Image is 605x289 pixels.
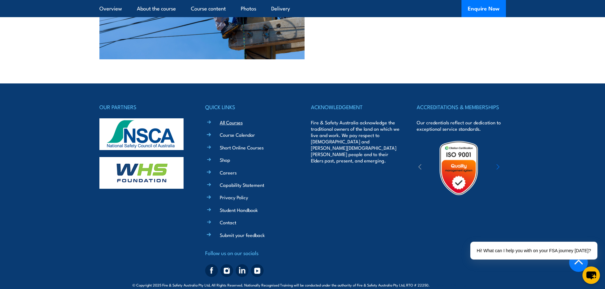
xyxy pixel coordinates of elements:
a: Shop [220,156,230,163]
a: All Courses [220,119,243,126]
a: Privacy Policy [220,194,248,200]
h4: QUICK LINKS [205,102,294,111]
h4: OUR PARTNERS [99,102,188,111]
p: Fire & Safety Australia acknowledge the traditional owners of the land on which we live and work.... [311,119,400,164]
p: Our credentials reflect our dedication to exceptional service standards. [417,119,506,132]
h4: ACKNOWLEDGEMENT [311,102,400,111]
img: Untitled design (19) [431,140,487,196]
a: Careers [220,169,237,176]
span: © Copyright 2025 Fire & Safety Australia Pty Ltd, All Rights Reserved. Nationally Recognised Trai... [132,282,473,288]
a: Course Calendar [220,131,255,138]
a: Contact [220,219,236,226]
a: Short Online Courses [220,144,264,151]
img: whs-logo-footer [99,157,184,189]
a: Submit your feedback [220,232,265,238]
a: Capability Statement [220,181,264,188]
img: ewpa-logo [487,157,542,179]
div: Hi! What can I help you with on your FSA journey [DATE]? [470,242,597,259]
h4: ACCREDITATIONS & MEMBERSHIPS [417,102,506,111]
img: nsca-logo-footer [99,118,184,150]
span: Site: [437,282,473,287]
a: KND Digital [450,281,473,288]
a: Student Handbook [220,207,258,213]
h4: Follow us on our socials [205,248,294,257]
button: chat-button [582,266,600,284]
